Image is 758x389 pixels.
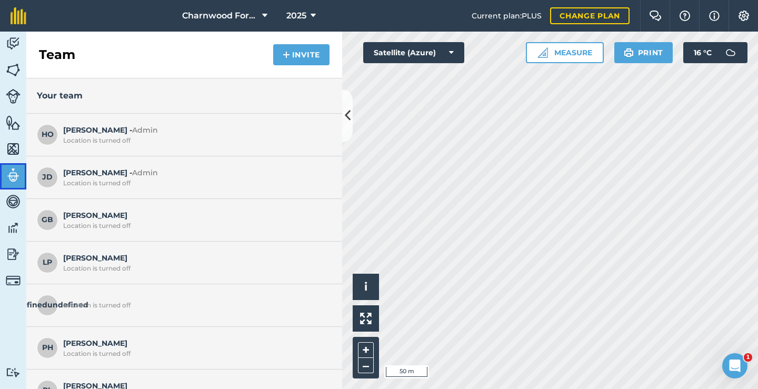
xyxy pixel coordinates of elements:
[358,342,374,358] button: +
[526,42,604,63] button: Measure
[286,9,306,22] span: 2025
[694,42,712,63] span: 16 ° C
[363,42,464,63] button: Satellite (Azure)
[63,350,326,358] div: Location is turned off
[63,222,326,230] div: Location is turned off
[6,273,21,288] img: svg+xml;base64,PD94bWwgdmVyc2lvbj0iMS4wIiBlbmNvZGluZz0idXRmLTgiPz4KPCEtLSBHZW5lcmF0b3I6IEFkb2JlIE...
[63,167,326,187] span: [PERSON_NAME] -
[6,367,21,377] img: svg+xml;base64,PD94bWwgdmVyc2lvbj0iMS4wIiBlbmNvZGluZz0idXRmLTgiPz4KPCEtLSBHZW5lcmF0b3I6IEFkb2JlIE...
[624,46,634,59] img: svg+xml;base64,PHN2ZyB4bWxucz0iaHR0cDovL3d3dy53My5vcmcvMjAwMC9zdmciIHdpZHRoPSIxOSIgaGVpZ2h0PSIyNC...
[358,358,374,373] button: –
[649,11,662,21] img: Two speech bubbles overlapping with the left bubble in the forefront
[132,168,158,177] span: Admin
[273,44,330,65] button: Invite
[63,136,326,145] div: Location is turned off
[364,280,367,293] span: i
[550,7,630,24] a: Change plan
[37,337,58,358] span: PH
[37,89,332,103] h3: Your team
[283,48,290,61] img: svg+xml;base64,PHN2ZyB4bWxucz0iaHR0cDovL3d3dy53My5vcmcvMjAwMC9zdmciIHdpZHRoPSIxNCIgaGVpZ2h0PSIyNC...
[709,9,720,22] img: svg+xml;base64,PHN2ZyB4bWxucz0iaHR0cDovL3d3dy53My5vcmcvMjAwMC9zdmciIHdpZHRoPSIxNyIgaGVpZ2h0PSIxNy...
[6,141,21,157] img: svg+xml;base64,PHN2ZyB4bWxucz0iaHR0cDovL3d3dy53My5vcmcvMjAwMC9zdmciIHdpZHRoPSI1NiIgaGVpZ2h0PSI2MC...
[63,124,326,144] span: [PERSON_NAME] -
[39,46,75,63] h2: Team
[63,301,326,310] div: Location is turned off
[683,42,747,63] button: 16 °C
[6,194,21,210] img: svg+xml;base64,PD94bWwgdmVyc2lvbj0iMS4wIiBlbmNvZGluZz0idXRmLTgiPz4KPCEtLSBHZW5lcmF0b3I6IEFkb2JlIE...
[537,47,548,58] img: Ruler icon
[737,11,750,21] img: A cog icon
[353,274,379,300] button: i
[63,179,326,187] div: Location is turned off
[720,42,741,63] img: svg+xml;base64,PD94bWwgdmVyc2lvbj0iMS4wIiBlbmNvZGluZz0idXRmLTgiPz4KPCEtLSBHZW5lcmF0b3I6IEFkb2JlIE...
[744,353,752,362] span: 1
[614,42,673,63] button: Print
[6,62,21,78] img: svg+xml;base64,PHN2ZyB4bWxucz0iaHR0cDovL3d3dy53My5vcmcvMjAwMC9zdmciIHdpZHRoPSI1NiIgaGVpZ2h0PSI2MC...
[63,264,326,273] div: Location is turned off
[37,124,58,145] span: HO
[722,353,747,378] iframe: Intercom live chat
[6,89,21,104] img: svg+xml;base64,PD94bWwgdmVyc2lvbj0iMS4wIiBlbmNvZGluZz0idXRmLTgiPz4KPCEtLSBHZW5lcmF0b3I6IEFkb2JlIE...
[37,252,58,273] span: LP
[360,313,372,324] img: Four arrows, one pointing top left, one top right, one bottom right and the last bottom left
[6,220,21,236] img: svg+xml;base64,PD94bWwgdmVyc2lvbj0iMS4wIiBlbmNvZGluZz0idXRmLTgiPz4KPCEtLSBHZW5lcmF0b3I6IEFkb2JlIE...
[472,10,542,22] span: Current plan : PLUS
[6,167,21,183] img: svg+xml;base64,PD94bWwgdmVyc2lvbj0iMS4wIiBlbmNvZGluZz0idXRmLTgiPz4KPCEtLSBHZW5lcmF0b3I6IEFkb2JlIE...
[132,125,158,135] span: Admin
[37,210,58,231] span: GB
[63,252,326,272] span: [PERSON_NAME]
[6,36,21,52] img: svg+xml;base64,PD94bWwgdmVyc2lvbj0iMS4wIiBlbmNvZGluZz0idXRmLTgiPz4KPCEtLSBHZW5lcmF0b3I6IEFkb2JlIE...
[6,246,21,262] img: svg+xml;base64,PD94bWwgdmVyc2lvbj0iMS4wIiBlbmNvZGluZz0idXRmLTgiPz4KPCEtLSBHZW5lcmF0b3I6IEFkb2JlIE...
[679,11,691,21] img: A question mark icon
[6,115,21,131] img: svg+xml;base64,PHN2ZyB4bWxucz0iaHR0cDovL3d3dy53My5vcmcvMjAwMC9zdmciIHdpZHRoPSI1NiIgaGVpZ2h0PSI2MC...
[11,7,26,24] img: fieldmargin Logo
[37,167,58,188] span: JD
[63,210,326,230] span: [PERSON_NAME]
[37,295,58,316] span: undefinedundefined
[182,9,258,22] span: Charnwood Forest Alpacas
[63,337,326,357] span: [PERSON_NAME]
